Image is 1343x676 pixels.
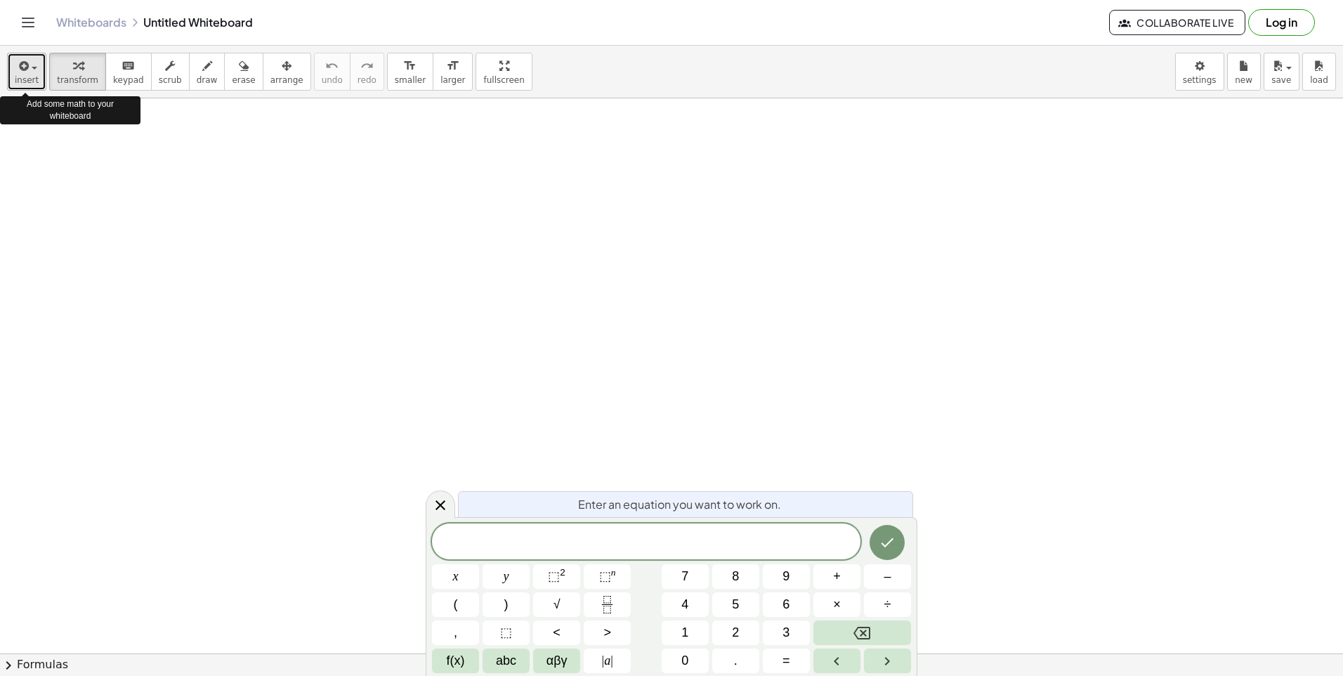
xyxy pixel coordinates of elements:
[782,651,790,670] span: =
[432,592,479,617] button: (
[263,53,311,91] button: arrange
[584,564,631,589] button: Superscript
[483,649,530,673] button: Alphabet
[322,75,343,85] span: undo
[1109,10,1245,35] button: Collaborate Live
[884,567,891,586] span: –
[15,75,39,85] span: insert
[610,654,613,668] span: |
[432,564,479,589] button: x
[712,649,759,673] button: .
[432,620,479,645] button: ,
[533,592,580,617] button: Square root
[712,620,759,645] button: 2
[732,567,739,586] span: 8
[1302,53,1336,91] button: load
[395,75,426,85] span: smaller
[602,654,605,668] span: |
[553,623,561,642] span: <
[151,53,190,91] button: scrub
[483,564,530,589] button: y
[734,651,738,670] span: .
[504,595,509,614] span: )
[763,592,810,617] button: 6
[122,58,135,74] i: keyboard
[446,58,459,74] i: format_size
[358,75,376,85] span: redo
[662,649,709,673] button: 0
[433,53,473,91] button: format_sizelarger
[1175,53,1224,91] button: settings
[533,649,580,673] button: Greek alphabet
[483,620,530,645] button: Placeholder
[49,53,106,91] button: transform
[864,564,911,589] button: Minus
[1121,16,1233,29] span: Collaborate Live
[1310,75,1328,85] span: load
[454,595,458,614] span: (
[662,592,709,617] button: 4
[611,567,616,578] sup: n
[500,623,512,642] span: ⬚
[813,620,911,645] button: Backspace
[533,564,580,589] button: Squared
[813,592,860,617] button: Times
[360,58,374,74] i: redo
[732,623,739,642] span: 2
[782,623,790,642] span: 3
[440,75,465,85] span: larger
[599,569,611,583] span: ⬚
[870,525,905,560] button: Done
[17,11,39,34] button: Toggle navigation
[483,592,530,617] button: )
[387,53,433,91] button: format_sizesmaller
[447,651,465,670] span: f(x)
[504,567,509,586] span: y
[712,592,759,617] button: 5
[432,649,479,673] button: Functions
[763,649,810,673] button: Equals
[584,649,631,673] button: Absolute value
[833,595,841,614] span: ×
[270,75,303,85] span: arrange
[533,620,580,645] button: Less than
[1271,75,1291,85] span: save
[681,651,688,670] span: 0
[189,53,225,91] button: draw
[603,623,611,642] span: >
[553,595,561,614] span: √
[7,53,46,91] button: insert
[681,567,688,586] span: 7
[454,623,457,642] span: ,
[712,564,759,589] button: 8
[546,651,568,670] span: αβγ
[350,53,384,91] button: redoredo
[584,620,631,645] button: Greater than
[105,53,152,91] button: keyboardkeypad
[864,649,911,673] button: Right arrow
[1227,53,1261,91] button: new
[833,567,841,586] span: +
[224,53,263,91] button: erase
[1235,75,1252,85] span: new
[662,564,709,589] button: 7
[864,592,911,617] button: Divide
[314,53,351,91] button: undoundo
[453,567,459,586] span: x
[403,58,417,74] i: format_size
[782,567,790,586] span: 9
[662,620,709,645] button: 1
[483,75,524,85] span: fullscreen
[732,595,739,614] span: 5
[476,53,532,91] button: fullscreen
[584,592,631,617] button: Fraction
[763,620,810,645] button: 3
[813,564,860,589] button: Plus
[681,595,688,614] span: 4
[560,567,565,578] sup: 2
[548,569,560,583] span: ⬚
[813,649,860,673] button: Left arrow
[602,651,613,670] span: a
[763,564,810,589] button: 9
[496,651,516,670] span: abc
